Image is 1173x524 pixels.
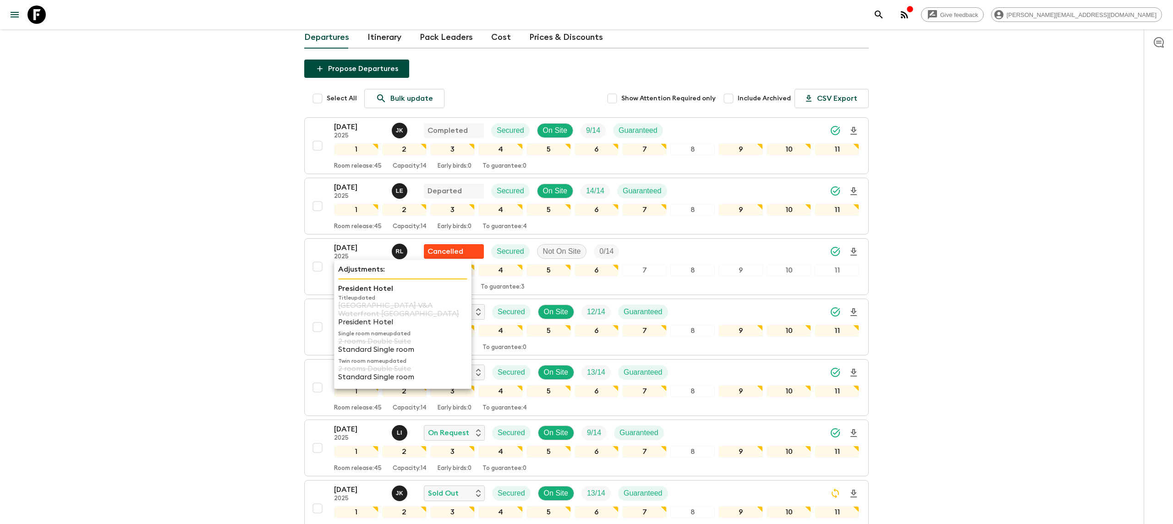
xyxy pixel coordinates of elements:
div: 5 [526,385,571,397]
div: 3 [430,385,475,397]
a: Departures [304,27,349,49]
div: 10 [767,325,811,337]
div: 9 [718,446,763,458]
p: 9 / 14 [587,427,601,438]
div: 1 [334,385,378,397]
span: Select All [327,94,357,103]
svg: Download Onboarding [848,428,859,439]
button: menu [5,5,24,24]
p: On Site [544,427,568,438]
svg: Download Onboarding [848,307,859,318]
p: Capacity: 14 [393,163,427,170]
p: [DATE] [334,424,384,435]
p: Capacity: 14 [393,404,427,412]
div: 8 [670,325,715,337]
p: Title updated [338,294,467,301]
div: 7 [622,264,667,276]
span: Lee Irwins [392,428,409,435]
p: R L [395,248,403,255]
p: Guaranteed [623,186,662,196]
span: Include Archived [738,94,791,103]
div: 1 [334,506,378,518]
div: 4 [478,506,523,518]
div: 7 [622,325,667,337]
div: 9 [718,385,763,397]
svg: Synced Successfully [830,427,841,438]
p: Guaranteed [624,367,663,378]
p: President Hotel [338,283,467,294]
p: Twin room name updated [338,357,467,365]
div: 6 [575,325,619,337]
p: On Site [543,125,567,136]
span: Leslie Edgar [392,186,409,193]
a: Cost [491,27,511,49]
div: 10 [767,385,811,397]
div: 10 [767,506,811,518]
p: [DATE] [334,484,384,495]
p: Room release: 45 [334,223,382,230]
div: 5 [526,446,571,458]
div: 3 [430,506,475,518]
p: Capacity: 14 [393,223,427,230]
p: Secured [498,367,525,378]
a: Pack Leaders [420,27,473,49]
div: 8 [670,385,715,397]
div: 7 [622,446,667,458]
p: 13 / 14 [587,367,605,378]
p: L I [397,429,402,437]
div: 9 [718,204,763,216]
div: 5 [526,325,571,337]
div: Trip Fill [581,123,606,138]
div: 8 [670,204,715,216]
svg: Download Onboarding [848,126,859,136]
div: 9 [718,325,763,337]
div: 2 [382,446,427,458]
p: President Hotel [338,318,467,326]
div: 10 [767,143,811,155]
p: [DATE] [334,182,384,193]
div: 11 [815,143,859,155]
p: To guarantee: 0 [482,465,526,472]
p: J K [396,490,404,497]
div: 6 [575,446,619,458]
p: [DATE] [334,242,384,253]
div: 3 [430,446,475,458]
div: 10 [767,446,811,458]
svg: Download Onboarding [848,186,859,197]
div: 4 [478,446,523,458]
span: Show Attention Required only [621,94,716,103]
div: 6 [575,506,619,518]
div: 5 [526,506,571,518]
p: Completed [428,125,468,136]
div: 11 [815,325,859,337]
div: 11 [815,264,859,276]
div: 4 [478,325,523,337]
div: 8 [670,506,715,518]
p: 13 / 14 [587,488,605,499]
div: 2 [382,506,427,518]
div: 5 [526,204,571,216]
svg: Download Onboarding [848,488,859,499]
p: On Site [544,488,568,499]
p: Early birds: 0 [438,163,471,170]
div: 1 [334,446,378,458]
button: CSV Export [795,89,869,108]
p: 0 / 14 [599,246,614,257]
span: Jamie Keenan [392,126,409,133]
p: Room release: 45 [334,465,382,472]
div: Trip Fill [581,365,611,380]
p: 2 rooms Double Suite [338,337,467,345]
p: 2025 [334,132,384,140]
div: Trip Fill [581,184,610,198]
div: Trip Fill [581,426,607,440]
div: 4 [478,264,523,276]
p: Single room name updated [338,330,467,337]
div: 6 [575,204,619,216]
div: Flash Pack cancellation [424,244,484,259]
div: 8 [670,264,715,276]
p: Secured [498,306,525,317]
svg: Synced Successfully [830,367,841,378]
svg: Synced Successfully [830,306,841,317]
div: Trip Fill [594,244,619,259]
div: 2 [382,204,427,216]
